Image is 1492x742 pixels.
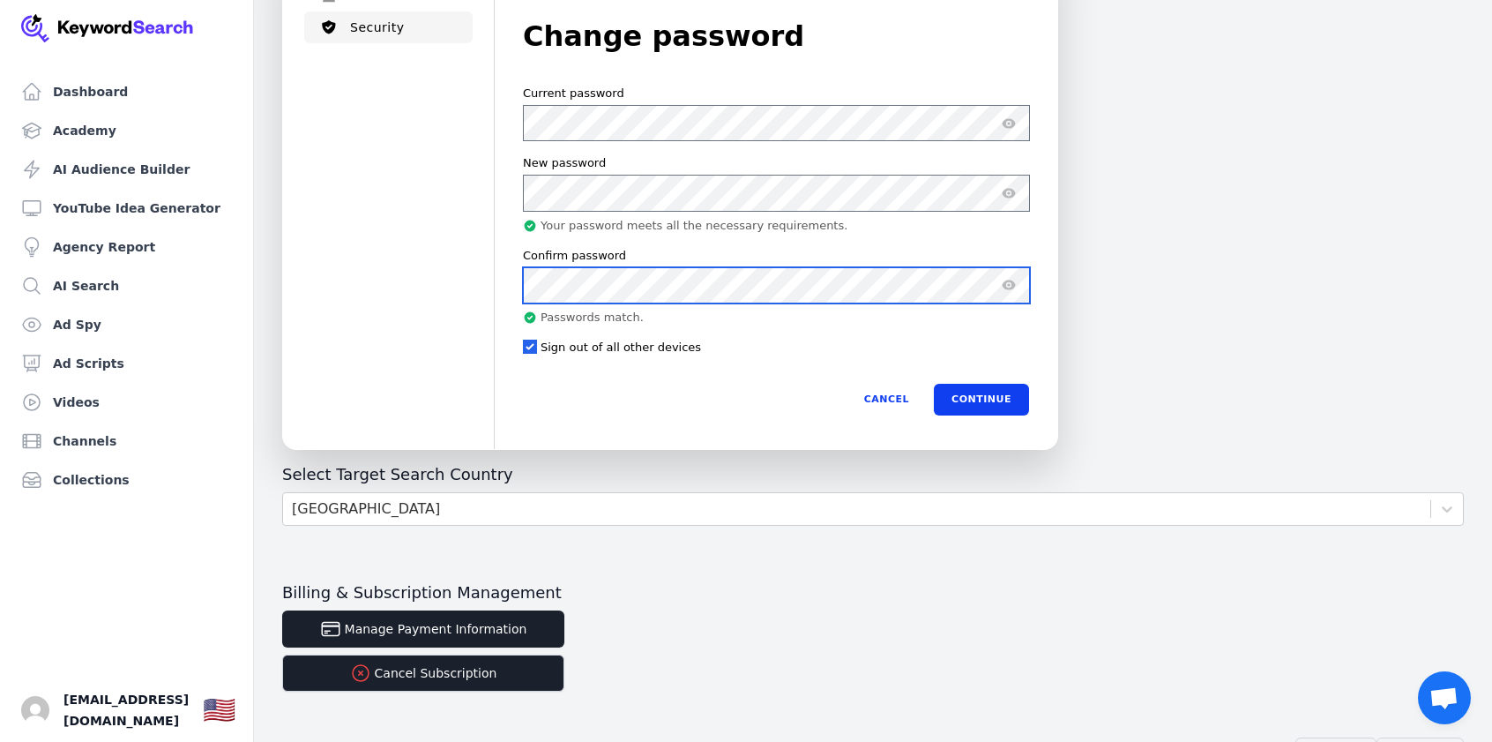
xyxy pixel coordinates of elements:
[14,307,239,342] a: Ad Spy
[304,11,473,43] button: Security
[523,311,644,325] p: Passwords match.
[282,611,564,648] button: Manage Payment Information
[523,86,624,101] label: Current password
[282,655,564,692] button: Cancel Subscription
[21,14,194,42] img: Your Company
[14,268,239,304] a: AI Search
[541,340,701,356] label: Sign out of all other devices
[14,113,239,148] a: Academy
[934,384,1029,416] button: Continue
[203,694,235,726] div: 🇺🇸
[282,464,1464,485] h3: Select Target Search Country
[847,384,927,416] button: Cancel
[14,229,239,265] a: Agency Report
[523,219,847,233] p: Your password meets all the necessary requirements.
[21,696,49,724] button: Open user button
[523,248,626,264] label: Confirm password
[14,74,239,109] a: Dashboard
[63,689,189,731] span: [EMAIL_ADDRESS][DOMAIN_NAME]
[523,155,606,171] label: New password
[292,498,440,520] div: [GEOGRAPHIC_DATA]
[14,191,239,226] a: YouTube Idea Generator
[282,582,1464,603] h3: Billing & Subscription Management
[14,462,239,498] a: Collections
[1418,671,1471,724] a: Open chat
[523,15,1029,57] h1: Change password
[14,385,239,420] a: Videos
[14,346,239,381] a: Ad Scripts
[998,274,1019,296] button: Show password
[998,183,1019,204] button: Show password
[14,423,239,459] a: Channels
[14,152,239,187] a: AI Audience Builder
[203,693,235,728] button: 🇺🇸
[998,113,1019,134] button: Show password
